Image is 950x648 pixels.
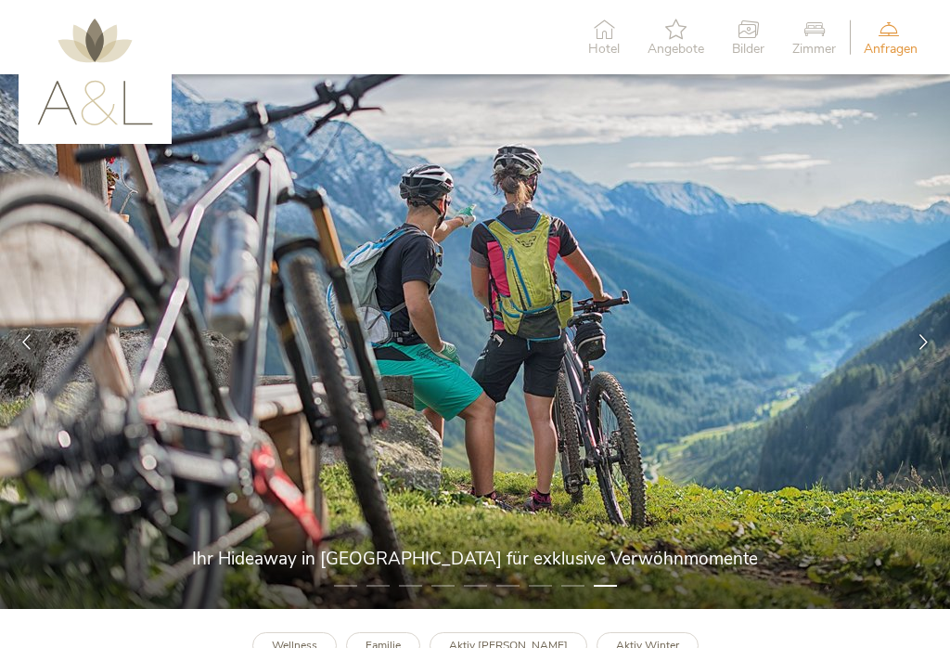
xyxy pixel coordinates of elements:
[648,43,704,56] span: Angebote
[588,43,620,56] span: Hotel
[732,43,764,56] span: Bilder
[864,43,918,56] span: Anfragen
[37,19,153,125] img: AMONTI & LUNARIS Wellnessresort
[792,43,836,56] span: Zimmer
